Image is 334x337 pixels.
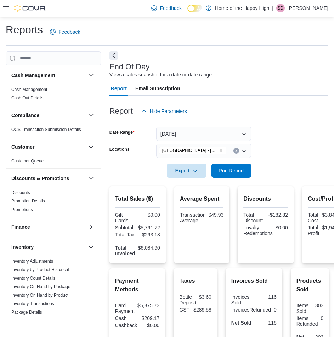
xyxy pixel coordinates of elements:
[308,212,319,223] div: Total Cost
[11,276,56,281] a: Inventory Count Details
[11,96,44,101] a: Cash Out Details
[267,212,288,218] div: -$182.82
[115,212,136,223] div: Gift Cards
[179,277,211,285] h2: Taxes
[162,147,217,154] span: [GEOGRAPHIC_DATA] - [GEOGRAPHIC_DATA] - Fire & Flower
[11,143,85,150] button: Customer
[115,315,136,321] div: Cash
[219,148,223,153] button: Remove Sherwood Park - Baseline Road - Fire & Flower from selection in this group
[148,1,184,15] a: Feedback
[138,104,190,118] button: Hide Parameters
[11,175,85,182] button: Discounts & Promotions
[231,320,251,326] strong: Net Sold
[288,4,328,12] p: [PERSON_NAME]
[179,307,191,313] div: GST
[11,244,34,251] h3: Inventory
[11,112,39,119] h3: Compliance
[11,87,47,92] a: Cash Management
[6,125,101,137] div: Compliance
[11,198,45,204] span: Promotion Details
[11,310,42,315] a: Package Details
[272,4,273,12] p: |
[11,301,54,306] a: Inventory Transactions
[87,223,95,231] button: Finance
[115,322,137,328] div: Cashback
[109,147,130,152] label: Locations
[199,294,211,300] div: $3.60
[243,212,264,223] div: Total Discount
[87,143,95,151] button: Customer
[109,63,150,71] h3: End Of Day
[278,4,284,12] span: SD
[233,148,239,154] button: Clear input
[87,71,95,80] button: Cash Management
[167,164,206,178] button: Export
[11,244,85,251] button: Inventory
[6,23,43,37] h1: Reports
[11,95,44,101] span: Cash Out Details
[219,167,244,174] span: Run Report
[115,195,160,203] h2: Total Sales ($)
[6,157,101,168] div: Customer
[115,277,160,294] h2: Payment Methods
[296,303,308,314] div: Items Sold
[311,303,323,308] div: 303
[11,267,69,272] a: Inventory by Product Historical
[11,190,30,195] span: Discounts
[243,225,273,236] div: Loyalty Redemptions
[87,111,95,120] button: Compliance
[308,225,319,236] div: Total Profit
[160,5,181,12] span: Feedback
[276,225,288,230] div: $0.00
[231,277,277,285] h2: Invoices Sold
[11,112,85,119] button: Compliance
[138,225,160,230] div: $5,791.72
[187,5,202,12] input: Dark Mode
[11,72,55,79] h3: Cash Management
[156,127,251,141] button: [DATE]
[115,303,135,314] div: Card Payment
[11,284,70,290] span: Inventory On Hand by Package
[11,127,81,132] span: OCS Transaction Submission Details
[150,108,187,115] span: Hide Parameters
[11,259,53,264] a: Inventory Adjustments
[296,315,318,327] div: Items Refunded
[11,207,33,212] a: Promotions
[109,71,213,79] div: View a sales snapshot for a date or date range.
[179,294,196,305] div: Bottle Deposit
[140,322,159,328] div: $0.00
[255,294,277,300] div: 116
[11,293,68,298] a: Inventory On Hand by Product
[211,164,251,178] button: Run Report
[209,212,224,218] div: $49.93
[171,164,202,178] span: Export
[11,127,81,132] a: OCS Transaction Submission Details
[6,188,101,217] div: Discounts & Promotions
[11,267,69,273] span: Inventory by Product Historical
[241,148,247,154] button: Open list of options
[47,25,83,39] a: Feedback
[115,232,136,238] div: Total Tax
[6,85,101,105] div: Cash Management
[11,175,69,182] h3: Discounts & Promotions
[11,284,70,289] a: Inventory On Hand by Package
[255,320,277,326] div: 116
[180,212,206,223] div: Transaction Average
[11,158,44,164] span: Customer Queue
[11,223,85,230] button: Finance
[139,232,160,238] div: $293.18
[139,212,160,218] div: $0.00
[276,4,285,12] div: Sarah Davidson
[11,159,44,164] a: Customer Queue
[11,223,30,230] h3: Finance
[11,318,42,324] span: Package History
[215,4,269,12] p: Home of the Happy High
[11,199,45,204] a: Promotion Details
[11,301,54,307] span: Inventory Transactions
[135,81,180,96] span: Email Subscription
